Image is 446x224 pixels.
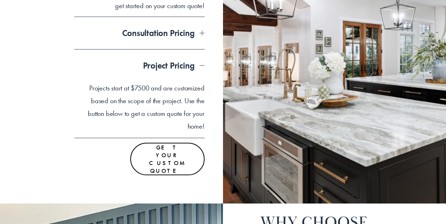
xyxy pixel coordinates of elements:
button: Consultation Pricing [74,17,205,49]
p: Projects start at $7500 and are customized based on the scope of the project. Use the button belo... [74,82,205,132]
button: Project Pricing [74,49,205,82]
span: Consultation Pricing [74,28,200,39]
span: Project Pricing [74,60,200,71]
div: Project Pricing [74,82,205,138]
a: GET YOUR CUSTOM QUOTE [130,143,205,175]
